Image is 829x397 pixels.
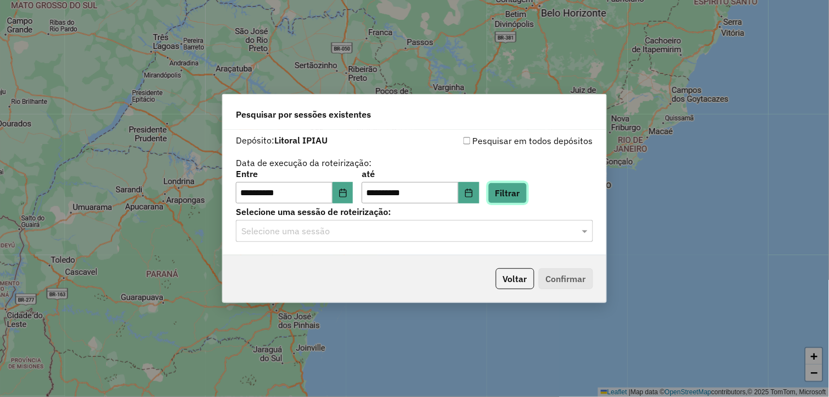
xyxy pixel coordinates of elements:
button: Filtrar [488,183,527,203]
span: Pesquisar por sessões existentes [236,108,371,121]
label: Depósito: [236,134,328,147]
label: Entre [236,167,353,180]
button: Voltar [496,268,534,289]
div: Pesquisar em todos depósitos [414,134,593,147]
label: Selecione uma sessão de roteirização: [236,205,593,218]
label: Data de execução da roteirização: [236,156,372,169]
button: Choose Date [333,182,353,204]
label: até [362,167,479,180]
strong: Litoral IPIAU [274,135,328,146]
button: Choose Date [458,182,479,204]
